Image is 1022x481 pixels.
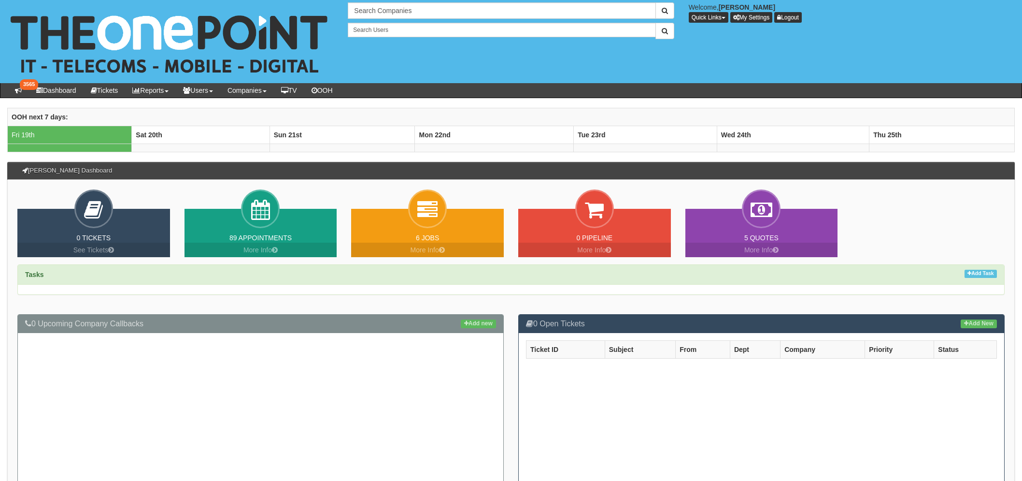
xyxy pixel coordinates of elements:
[416,234,439,242] a: 6 Jobs
[132,126,270,144] th: Sat 20th
[774,12,802,23] a: Logout
[865,341,934,359] th: Priority
[77,234,111,242] a: 0 Tickets
[965,270,997,278] a: Add Task
[220,83,274,98] a: Companies
[176,83,220,98] a: Users
[415,126,574,144] th: Mon 22nd
[348,23,655,37] input: Search Users
[84,83,126,98] a: Tickets
[961,320,997,328] a: Add New
[8,126,132,144] td: Fri 19th
[719,3,775,11] b: [PERSON_NAME]
[730,341,780,359] th: Dept
[934,341,997,359] th: Status
[461,320,496,328] a: Add new
[125,83,176,98] a: Reports
[229,234,292,242] a: 89 Appointments
[274,83,304,98] a: TV
[574,126,717,144] th: Tue 23rd
[25,271,44,278] strong: Tasks
[781,341,865,359] th: Company
[351,243,504,257] a: More Info
[8,108,1015,126] th: OOH next 7 days:
[689,12,728,23] button: Quick Links
[717,126,869,144] th: Wed 24th
[526,341,605,359] th: Ticket ID
[185,243,337,257] a: More Info
[29,83,84,98] a: Dashboard
[25,320,496,328] h3: 0 Upcoming Company Callbacks
[676,341,730,359] th: From
[526,320,997,328] h3: 0 Open Tickets
[17,162,117,179] h3: [PERSON_NAME] Dashboard
[17,243,170,257] a: See Tickets
[20,79,38,90] span: 3565
[605,341,675,359] th: Subject
[348,2,655,19] input: Search Companies
[685,243,838,257] a: More Info
[869,126,1015,144] th: Thu 25th
[730,12,773,23] a: My Settings
[576,234,612,242] a: 0 Pipeline
[304,83,340,98] a: OOH
[518,243,671,257] a: More Info
[270,126,415,144] th: Sun 21st
[744,234,779,242] a: 5 Quotes
[681,2,1022,23] div: Welcome,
